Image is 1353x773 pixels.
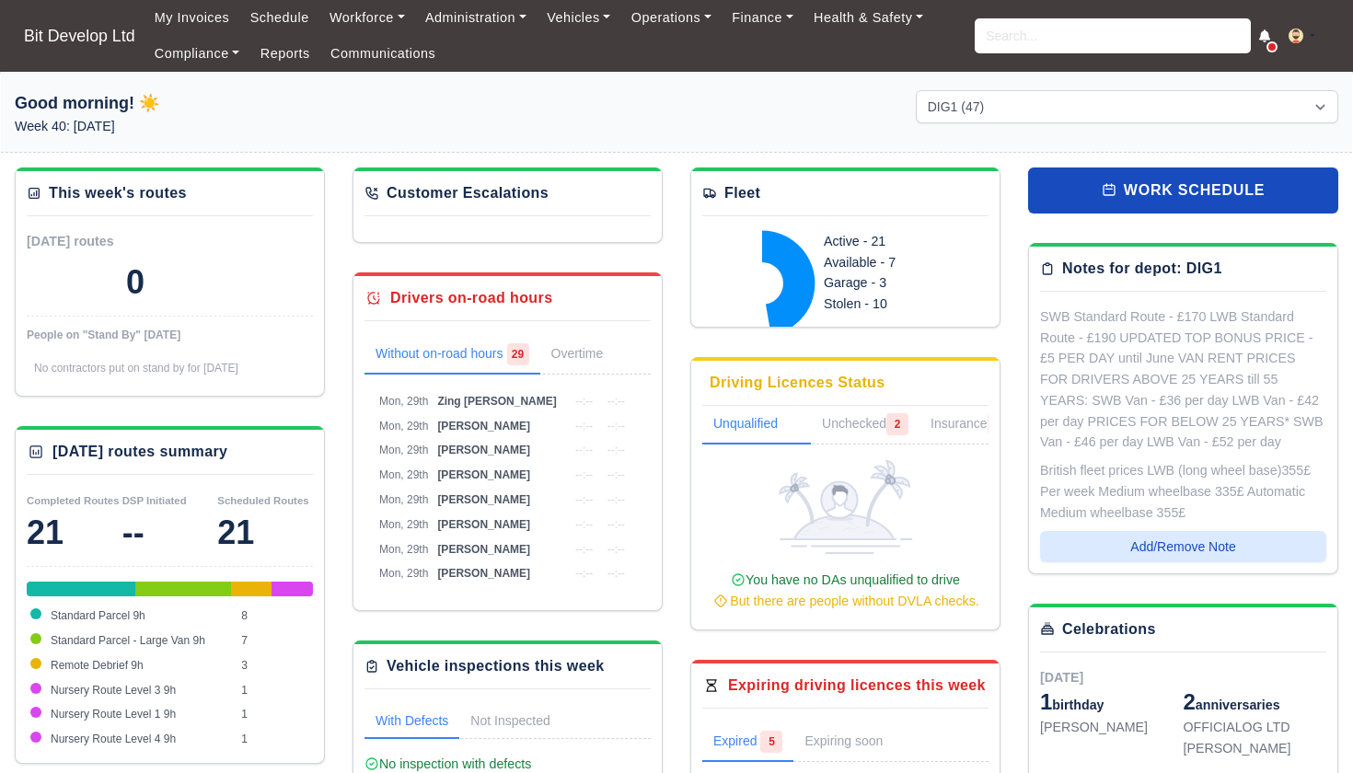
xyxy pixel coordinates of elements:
span: [PERSON_NAME] [437,493,530,506]
td: 7 [237,629,313,653]
span: Mon, 29th [379,518,428,531]
div: Nursery Route Level 1 9h [285,582,299,596]
a: Bit Develop Ltd [15,18,145,54]
span: 1 [988,413,1010,435]
div: Remote Debrief 9h [231,582,272,596]
div: Nursery Route Level 4 9h [299,582,313,596]
span: Nursery Route Level 4 9h [51,733,176,745]
span: Nursery Route Level 1 9h [51,708,176,721]
td: 8 [237,604,313,629]
a: work schedule [1028,167,1338,213]
td: 1 [237,727,313,752]
div: Active - 21 [824,231,967,252]
div: Stolen - 10 [824,294,967,315]
span: --:-- [607,468,625,481]
span: --:-- [575,567,593,580]
p: Week 40: [DATE] [15,116,437,137]
div: OFFICIALOG LTD [1184,717,1327,738]
span: [PERSON_NAME] [437,567,530,580]
div: You have no DAs unqualified to drive [710,570,981,612]
span: Standard Parcel - Large Van 9h [51,634,205,647]
span: 1 [1040,689,1052,714]
div: anniversaries [1184,687,1327,717]
div: This week's routes [49,182,187,204]
small: Completed Routes [27,495,120,506]
span: Mon, 29th [379,468,428,481]
span: Remote Debrief 9h [51,659,144,672]
a: Compliance [145,36,250,72]
a: Not Inspected [459,704,561,739]
a: Overtime [540,336,641,375]
span: --:-- [575,493,593,506]
span: 29 [507,343,529,365]
td: 3 [237,653,313,678]
span: --:-- [607,420,625,433]
span: Mon, 29th [379,420,428,433]
span: --:-- [575,543,593,556]
span: Mon, 29th [379,567,428,580]
span: Mon, 29th [379,444,428,456]
span: 2 [1184,689,1196,714]
div: SWB Standard Route - £170 LWB Standard Route - £190 UPDATED TOP BONUS PRICE - £5 PER DAY until Ju... [1040,306,1326,453]
div: Drivers on-road hours [390,287,552,309]
a: With Defects [364,704,459,739]
span: Standard Parcel 9h [51,609,145,622]
div: Notes for depot: DIG1 [1062,258,1222,280]
button: Add/Remove Note [1040,531,1326,562]
span: Mon, 29th [379,543,428,556]
span: --:-- [607,518,625,531]
div: [PERSON_NAME] [1040,717,1184,738]
div: 21 [217,514,313,551]
a: Communications [320,36,446,72]
span: Nursery Route Level 3 9h [51,684,176,697]
div: Vehicle inspections this week [387,655,605,677]
div: Available - 7 [824,252,967,273]
small: DSP Initiated [122,495,187,506]
div: Standard Parcel 9h [27,582,135,596]
div: Customer Escalations [387,182,549,204]
a: Without on-road hours [364,336,540,375]
span: Mon, 29th [379,395,428,408]
a: Unchecked [811,406,919,444]
div: Garage - 3 [824,272,967,294]
div: Driving Licences Status [710,372,885,394]
span: --:-- [575,444,593,456]
span: 2 [886,413,908,435]
span: --:-- [575,468,593,481]
span: [DATE] [1040,670,1083,685]
span: --:-- [575,518,593,531]
span: [PERSON_NAME] [437,444,530,456]
div: birthday [1040,687,1184,717]
a: Reports [250,36,320,72]
h1: Good morning! ☀️ [15,90,437,116]
span: --:-- [607,444,625,456]
span: --:-- [607,567,625,580]
a: Expired [702,723,793,762]
span: Bit Develop Ltd [15,17,145,54]
div: -- [122,514,218,551]
a: Insurance [919,406,1020,444]
small: Scheduled Routes [217,495,308,506]
input: Search... [975,18,1251,53]
span: No contractors put on stand by for [DATE] [34,362,238,375]
span: Mon, 29th [379,493,428,506]
div: Standard Parcel - Large Van 9h [135,582,230,596]
span: --:-- [575,420,593,433]
span: Zing [PERSON_NAME] [437,395,556,408]
div: Nursery Route Level 3 9h [272,582,285,596]
span: --:-- [607,493,625,506]
span: --:-- [575,395,593,408]
span: No inspection with defects [364,756,531,771]
span: --:-- [607,395,625,408]
a: Unqualified [702,406,811,444]
div: People on "Stand By" [DATE] [27,328,313,342]
div: But there are people without DVLA checks. [710,591,981,612]
div: [DATE] routes summary [52,441,227,463]
td: 1 [237,702,313,727]
a: Expiring soon [793,723,919,762]
div: 0 [126,264,145,301]
span: [PERSON_NAME] [437,468,530,481]
div: British fleet prices LWB (long wheel base)355£ Per week Medium wheelbase 335£ Automatic Medium wh... [1040,460,1326,523]
div: Expiring driving licences this week [728,675,986,697]
span: [PERSON_NAME] [437,543,530,556]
